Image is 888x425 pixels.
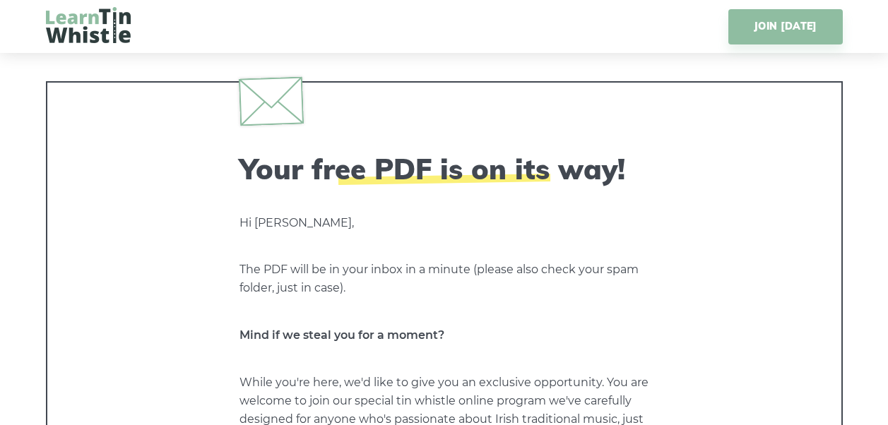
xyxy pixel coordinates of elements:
img: LearnTinWhistle.com [46,7,131,43]
h2: Your free PDF is on its way! [239,152,649,186]
img: envelope.svg [238,76,303,126]
p: Hi [PERSON_NAME], [239,214,649,232]
p: The PDF will be in your inbox in a minute (please also check your spam folder, just in case). [239,261,649,297]
a: JOIN [DATE] [728,9,842,44]
strong: Mind if we steal you for a moment? [239,328,444,342]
